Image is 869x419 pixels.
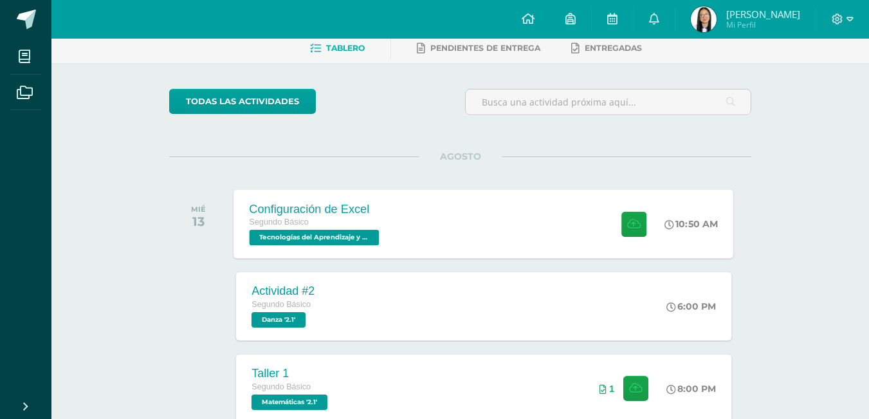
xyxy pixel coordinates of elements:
[252,395,327,410] span: Matemáticas '2.1'
[191,205,206,214] div: MIÉ
[430,43,540,53] span: Pendientes de entrega
[169,89,316,114] a: todas las Actividades
[585,43,642,53] span: Entregadas
[419,151,502,162] span: AGOSTO
[666,383,716,395] div: 8:00 PM
[417,38,540,59] a: Pendientes de entrega
[252,284,315,298] div: Actividad #2
[252,382,311,391] span: Segundo Básico
[599,384,614,394] div: Archivos entregados
[250,202,383,216] div: Configuración de Excel
[250,218,309,227] span: Segundo Básico
[665,218,718,230] div: 10:50 AM
[466,89,751,115] input: Busca una actividad próxima aquí...
[726,19,800,30] span: Mi Perfil
[252,367,331,380] div: Taller 1
[691,6,717,32] img: bc6f7fcf10189d4d6ff66dd0f2b97301.png
[252,300,311,309] span: Segundo Básico
[326,43,365,53] span: Tablero
[191,214,206,229] div: 13
[250,230,380,245] span: Tecnologías del Aprendizaje y la Comunicación '2.1'
[252,312,306,328] span: Danza '2.1'
[726,8,800,21] span: [PERSON_NAME]
[666,301,716,312] div: 6:00 PM
[310,38,365,59] a: Tablero
[609,384,614,394] span: 1
[571,38,642,59] a: Entregadas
